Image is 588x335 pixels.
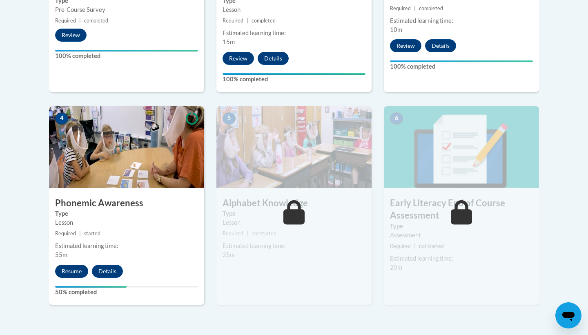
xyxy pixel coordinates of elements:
[223,218,365,227] div: Lesson
[55,288,198,297] label: 50% completed
[55,265,88,278] button: Resume
[425,39,456,52] button: Details
[55,29,87,42] button: Review
[390,62,533,71] label: 100% completed
[223,18,243,24] span: Required
[49,197,204,210] h3: Phonemic Awareness
[390,254,533,263] div: Estimated learning time:
[390,222,533,231] label: Type
[419,243,444,249] span: not started
[223,112,236,125] span: 5
[247,230,248,237] span: |
[555,302,581,328] iframe: Button to launch messaging window
[223,75,365,84] label: 100% completed
[223,209,365,218] label: Type
[384,106,539,188] img: Course Image
[414,5,416,11] span: |
[79,18,81,24] span: |
[223,38,235,45] span: 15m
[419,5,443,11] span: completed
[216,197,372,210] h3: Alphabet Knowledge
[252,230,276,237] span: not started
[390,60,533,62] div: Your progress
[223,251,235,258] span: 25m
[223,5,365,14] div: Lesson
[384,197,539,222] h3: Early Literacy End of Course Assessment
[223,230,243,237] span: Required
[223,29,365,38] div: Estimated learning time:
[55,209,198,218] label: Type
[55,112,68,125] span: 4
[55,50,198,51] div: Your progress
[84,18,108,24] span: completed
[390,39,421,52] button: Review
[55,241,198,250] div: Estimated learning time:
[390,243,411,249] span: Required
[258,52,289,65] button: Details
[390,26,402,33] span: 10m
[390,264,402,271] span: 20m
[247,18,248,24] span: |
[55,5,198,14] div: Pre-Course Survey
[223,52,254,65] button: Review
[390,231,533,240] div: Assessment
[49,106,204,188] img: Course Image
[216,106,372,188] img: Course Image
[55,286,127,288] div: Your progress
[223,73,365,75] div: Your progress
[390,5,411,11] span: Required
[223,241,365,250] div: Estimated learning time:
[84,230,100,237] span: started
[79,230,81,237] span: |
[55,251,67,258] span: 55m
[55,218,198,227] div: Lesson
[92,265,123,278] button: Details
[390,112,403,125] span: 6
[55,18,76,24] span: Required
[390,16,533,25] div: Estimated learning time:
[252,18,276,24] span: completed
[414,243,416,249] span: |
[55,51,198,60] label: 100% completed
[55,230,76,237] span: Required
